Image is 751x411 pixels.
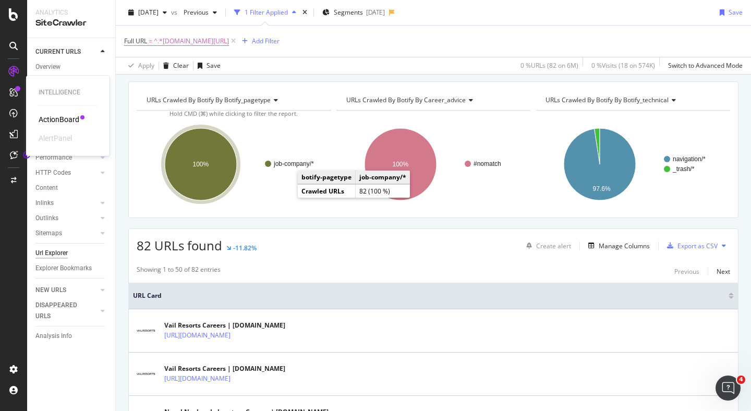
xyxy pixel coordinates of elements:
[356,171,410,184] td: job-company/*
[35,213,98,224] a: Outlinks
[238,35,280,47] button: Add Filter
[147,95,271,104] span: URLs Crawled By Botify By botify_pagetype
[334,8,363,17] span: Segments
[164,364,285,373] div: Vail Resorts Careers | [DOMAIN_NAME]
[35,248,68,259] div: Url Explorer
[35,300,88,322] div: DISAPPEARED URLS
[716,4,743,21] button: Save
[124,37,147,45] span: Full URL
[474,160,501,167] text: #nomatch
[35,8,107,17] div: Analytics
[179,4,221,21] button: Previous
[318,4,389,21] button: Segments[DATE]
[35,183,108,194] a: Content
[668,61,743,70] div: Switch to Advanced Mode
[193,161,209,168] text: 100%
[35,46,98,57] a: CURRENT URLS
[298,171,356,184] td: botify-pagetype
[599,241,650,250] div: Manage Columns
[35,285,98,296] a: NEW URLS
[674,265,699,277] button: Previous
[164,321,285,330] div: Vail Resorts Careers | [DOMAIN_NAME]
[674,267,699,276] div: Previous
[717,265,730,277] button: Next
[35,228,98,239] a: Sitemaps
[336,119,531,210] svg: A chart.
[677,241,718,250] div: Export as CSV
[35,285,66,296] div: NEW URLS
[124,57,154,74] button: Apply
[729,8,743,17] div: Save
[35,167,98,178] a: HTTP Codes
[137,265,221,277] div: Showing 1 to 50 of 82 entries
[546,95,669,104] span: URLs Crawled By Botify By botify_technical
[133,318,159,344] img: main image
[133,361,159,387] img: main image
[273,160,314,167] text: job-company/*
[35,167,71,178] div: HTTP Codes
[716,376,741,401] iframe: Intercom live chat
[173,61,189,70] div: Clear
[536,241,571,250] div: Create alert
[164,330,231,341] a: [URL][DOMAIN_NAME]
[737,376,745,384] span: 4
[35,228,62,239] div: Sitemaps
[35,62,108,72] a: Overview
[137,237,222,254] span: 82 URLs found
[154,34,229,49] span: ^.*[DOMAIN_NAME][URL]
[344,92,522,108] h4: URLs Crawled By Botify By career_advice
[252,37,280,45] div: Add Filter
[193,57,221,74] button: Save
[35,152,72,163] div: Performance
[673,155,706,163] text: navigation/*
[543,92,721,108] h4: URLs Crawled By Botify By botify_technical
[672,165,695,173] text: _trash/*
[300,7,309,18] div: times
[35,198,54,209] div: Inlinks
[35,17,107,29] div: SiteCrawler
[230,4,300,21] button: 1 Filter Applied
[159,57,189,74] button: Clear
[35,183,58,194] div: Content
[39,114,79,125] a: ActionBoard
[35,213,58,224] div: Outlinks
[144,92,322,108] h4: URLs Crawled By Botify By botify_pagetype
[164,373,231,384] a: [URL][DOMAIN_NAME]
[593,185,611,192] text: 97.6%
[149,37,152,45] span: =
[39,88,97,97] div: Intelligence
[392,161,408,168] text: 100%
[133,291,726,300] span: URL Card
[35,300,98,322] a: DISAPPEARED URLS
[124,4,171,21] button: [DATE]
[717,267,730,276] div: Next
[536,119,730,210] svg: A chart.
[35,331,72,342] div: Analysis Info
[35,152,98,163] a: Performance
[356,185,410,198] td: 82 (100 %)
[137,119,331,210] svg: A chart.
[346,95,466,104] span: URLs Crawled By Botify By career_advice
[171,8,179,17] span: vs
[35,198,98,209] a: Inlinks
[35,46,81,57] div: CURRENT URLS
[179,8,209,17] span: Previous
[35,62,60,72] div: Overview
[35,331,108,342] a: Analysis Info
[39,133,72,143] div: AlertPanel
[663,237,718,254] button: Export as CSV
[664,57,743,74] button: Switch to Advanced Mode
[520,61,578,70] div: 0 % URLs ( 82 on 6M )
[298,185,356,198] td: Crawled URLs
[35,263,108,274] a: Explorer Bookmarks
[35,248,108,259] a: Url Explorer
[138,61,154,70] div: Apply
[35,263,92,274] div: Explorer Bookmarks
[22,150,31,160] div: Tooltip anchor
[522,237,571,254] button: Create alert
